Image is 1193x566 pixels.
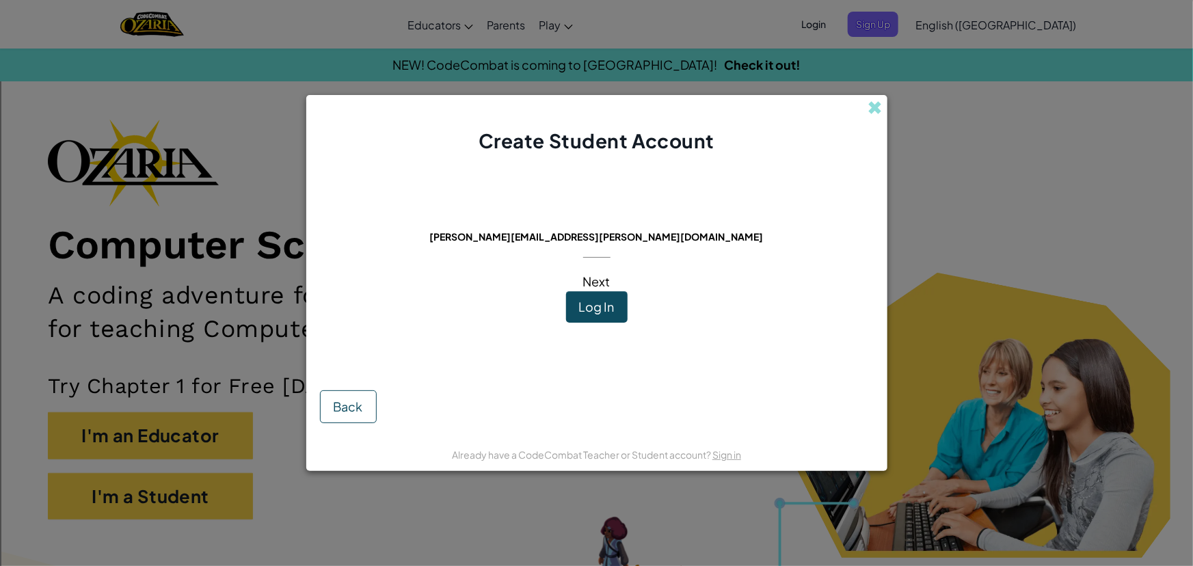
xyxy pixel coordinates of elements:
[5,57,1188,69] div: Move To ...
[583,273,611,289] span: Next
[566,291,628,323] button: Log In
[5,94,1188,106] div: Sign out
[5,5,286,18] div: Home
[500,211,693,227] span: This email is already in use:
[430,230,764,243] span: [PERSON_NAME][EMAIL_ADDRESS][PERSON_NAME][DOMAIN_NAME]
[5,32,1188,44] div: Sort A > Z
[712,448,741,461] a: Sign in
[334,399,363,414] span: Back
[5,69,1188,81] div: Delete
[5,18,126,32] input: Search outlines
[479,129,714,152] span: Create Student Account
[5,81,1188,94] div: Options
[320,390,377,423] button: Back
[5,44,1188,57] div: Sort New > Old
[579,299,615,314] span: Log In
[452,448,712,461] span: Already have a CodeCombat Teacher or Student account?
